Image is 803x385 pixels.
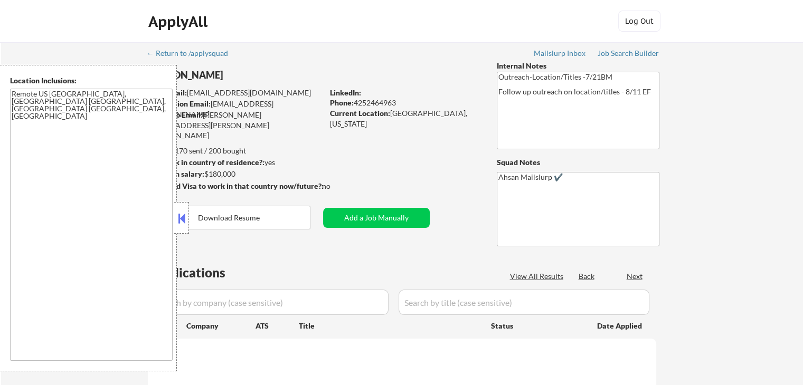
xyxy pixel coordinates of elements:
strong: Current Location: [330,109,390,118]
input: Search by company (case sensitive) [151,290,389,315]
button: Download Resume [148,206,310,229]
div: $180,000 [147,169,323,179]
a: ← Return to /applysquad [147,49,238,60]
div: no [322,181,352,191]
div: [PERSON_NAME][EMAIL_ADDRESS][PERSON_NAME][DOMAIN_NAME] [148,110,323,141]
button: Log Out [618,11,660,32]
div: Applications [151,266,256,279]
strong: LinkedIn: [330,88,361,97]
div: [EMAIL_ADDRESS][DOMAIN_NAME] [148,99,323,119]
div: Company [186,321,256,331]
a: Mailslurp Inbox [534,49,587,60]
div: Next [627,271,644,282]
div: View All Results [510,271,566,282]
strong: Can work in country of residence?: [147,158,264,167]
div: [GEOGRAPHIC_DATA], [US_STATE] [330,108,479,129]
div: ← Return to /applysquad [147,50,238,57]
div: Date Applied [597,321,644,331]
div: Squad Notes [497,157,659,168]
div: Internal Notes [497,61,659,71]
div: Location Inclusions: [10,75,173,86]
button: Add a Job Manually [323,208,430,228]
div: [PERSON_NAME] [148,69,365,82]
div: Back [579,271,596,282]
strong: Will need Visa to work in that country now/future?: [148,181,324,190]
div: Title [299,321,481,331]
a: Job Search Builder [598,49,659,60]
input: Search by title (case sensitive) [399,290,649,315]
div: Job Search Builder [598,50,659,57]
div: 4252464963 [330,98,479,108]
div: ATS [256,321,299,331]
div: 170 sent / 200 bought [147,146,323,156]
div: Mailslurp Inbox [534,50,587,57]
strong: Phone: [330,98,354,107]
div: ApplyAll [148,13,211,31]
div: Status [491,316,582,335]
div: [EMAIL_ADDRESS][DOMAIN_NAME] [148,88,323,98]
div: yes [147,157,320,168]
